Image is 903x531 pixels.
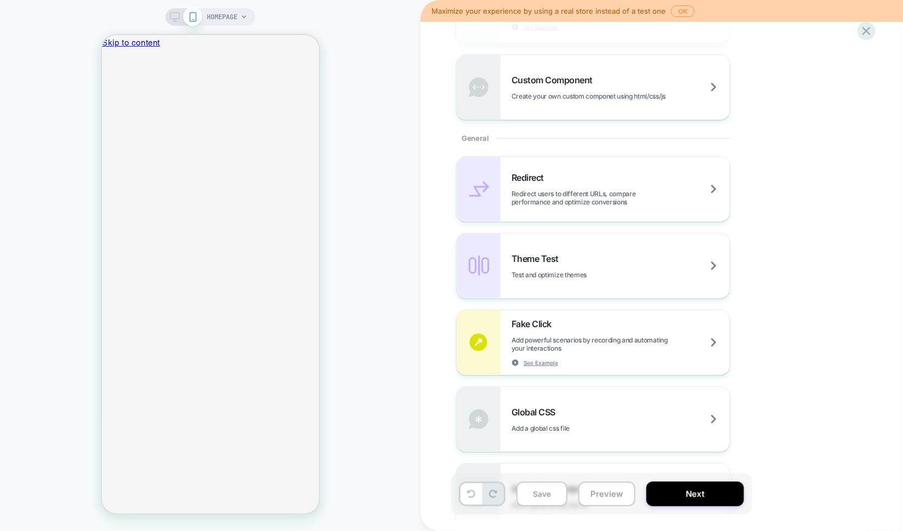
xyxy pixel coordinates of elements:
[524,359,558,367] span: See Example
[578,482,635,506] button: Preview
[456,120,730,156] div: General
[646,482,744,506] button: Next
[512,92,720,100] span: Create your own custom componet using html/css/js
[512,190,730,206] span: Redirect users to different URLs, compare performance and optimize conversions
[512,424,624,432] span: Add a global css file
[512,172,549,183] span: Redirect
[516,482,567,506] button: Save
[512,271,641,279] span: Test and optimize themes
[512,336,730,352] span: Add powerful scenarios by recording and automating your interactions
[524,23,558,31] span: See Example
[512,75,598,85] span: Custom Component
[512,318,557,329] span: Fake Click
[671,5,695,17] button: OK
[512,407,561,418] span: Global CSS
[512,253,564,264] span: Theme Test
[207,8,238,26] span: HOMEPAGE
